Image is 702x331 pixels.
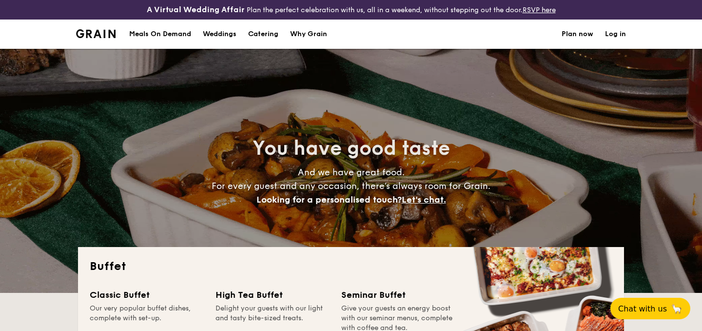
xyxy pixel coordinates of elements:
span: 🦙 [671,303,682,314]
a: Catering [242,20,284,49]
a: Log in [605,20,626,49]
div: Weddings [203,20,236,49]
button: Chat with us🦙 [610,298,690,319]
div: Classic Buffet [90,288,204,302]
span: You have good taste [253,137,450,160]
a: Meals On Demand [123,20,197,49]
h4: A Virtual Wedding Affair [147,4,245,16]
div: Why Grain [290,20,327,49]
div: Meals On Demand [129,20,191,49]
a: Weddings [197,20,242,49]
a: Plan now [562,20,593,49]
span: Looking for a personalised touch? [256,194,402,205]
img: Grain [76,29,116,38]
h2: Buffet [90,259,612,274]
h1: Catering [248,20,278,49]
a: Logotype [76,29,116,38]
div: Seminar Buffet [341,288,455,302]
span: Chat with us [618,304,667,313]
span: And we have great food. For every guest and any occasion, there’s always room for Grain. [212,167,490,205]
div: High Tea Buffet [215,288,330,302]
div: Plan the perfect celebration with us, all in a weekend, without stepping out the door. [117,4,585,16]
a: Why Grain [284,20,333,49]
a: RSVP here [523,6,556,14]
span: Let's chat. [402,194,446,205]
